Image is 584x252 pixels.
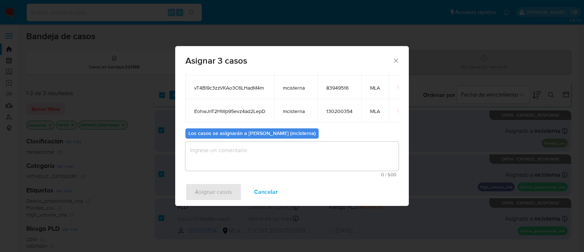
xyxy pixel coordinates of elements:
[175,46,409,206] div: assign-modal
[370,108,380,114] span: MLA
[326,84,353,91] span: 83949516
[392,57,399,64] button: Cerrar ventana
[188,172,396,177] span: Máximo 500 caracteres
[326,108,353,114] span: 130200354
[194,84,265,91] span: vT4Bl9c3zzVKAo3C6LHadM4m
[245,183,287,201] button: Cancelar
[185,56,392,65] span: Asignar 3 casos
[254,184,278,200] span: Cancelar
[188,129,316,137] b: Los casos se asignarán a [PERSON_NAME] (mcisterna)
[370,84,380,91] span: MLA
[283,84,309,91] span: mcisterna
[283,108,309,114] span: mcisterna
[194,108,265,114] span: EohwJnT2HWp95evz4ad2LepD
[397,83,406,92] button: icon-button
[397,106,406,115] button: icon-button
